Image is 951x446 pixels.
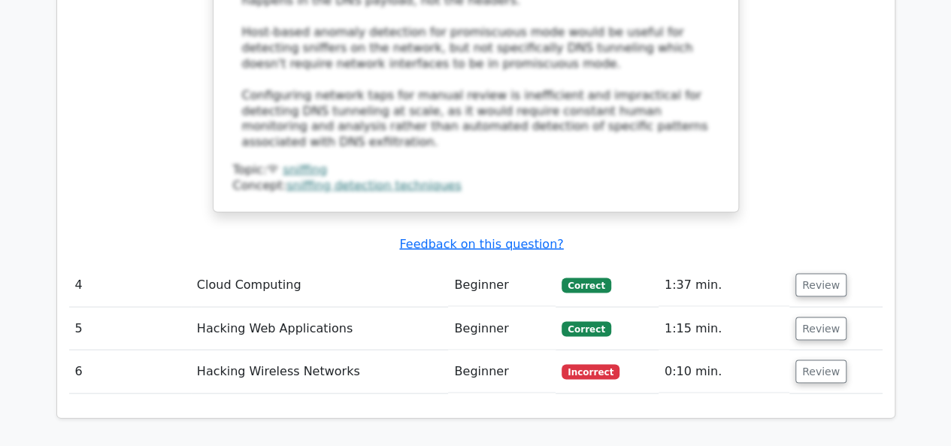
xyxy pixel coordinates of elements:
td: Beginner [448,307,556,350]
a: Feedback on this question? [399,236,563,250]
td: Beginner [448,263,556,306]
td: 4 [69,263,191,306]
td: Cloud Computing [191,263,449,306]
button: Review [795,360,847,383]
td: 0:10 min. [659,350,789,393]
td: 6 [69,350,191,393]
td: Hacking Wireless Networks [191,350,449,393]
span: Correct [562,278,610,293]
a: sniffing detection techniques [286,177,462,192]
td: 1:37 min. [659,263,789,306]
td: 5 [69,307,191,350]
button: Review [795,273,847,296]
td: Hacking Web Applications [191,307,449,350]
span: Incorrect [562,364,619,379]
td: Beginner [448,350,556,393]
span: Correct [562,321,610,336]
div: Topic: [233,162,719,177]
div: Concept: [233,177,719,193]
td: 1:15 min. [659,307,789,350]
button: Review [795,317,847,340]
a: sniffing [283,162,327,176]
